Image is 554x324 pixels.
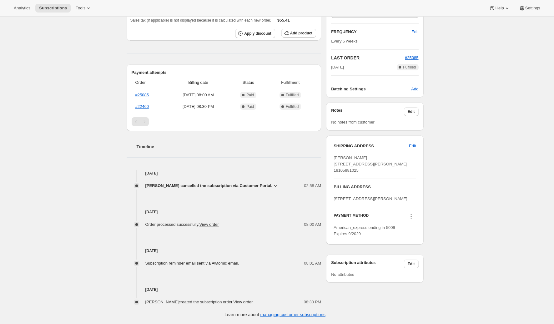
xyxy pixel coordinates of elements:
[290,31,312,36] span: Add product
[304,183,321,189] span: 02:58 AM
[411,86,418,92] span: Add
[246,93,254,98] span: Paid
[199,222,219,227] a: View order
[168,79,228,86] span: Billing date
[14,6,30,11] span: Analytics
[145,222,219,227] span: Order processed successfully.
[403,65,416,70] span: Fulfilled
[334,225,395,236] span: American_express ending in 5009 Expires 9/2029
[405,55,418,60] a: #25085
[127,248,321,254] h4: [DATE]
[286,104,299,109] span: Fulfilled
[235,29,275,38] button: Apply discount
[515,4,544,13] button: Settings
[260,312,325,317] a: managing customer subscriptions
[145,300,253,304] span: [PERSON_NAME] created the subscription order.
[495,6,504,11] span: Help
[331,272,354,277] span: No attributes
[168,104,228,110] span: [DATE] · 08:30 PM
[224,311,325,318] p: Learn more about
[135,104,149,109] a: #22460
[246,104,254,109] span: Paid
[408,261,415,266] span: Edit
[137,144,321,150] h2: Timeline
[331,64,344,70] span: [DATE]
[132,69,316,76] h2: Payment attempts
[485,4,514,13] button: Help
[525,6,540,11] span: Settings
[331,39,358,43] span: Every 6 weeks
[132,117,316,126] nav: Pagination
[331,86,411,92] h6: Batching Settings
[409,143,416,149] span: Edit
[334,155,407,173] span: [PERSON_NAME] [STREET_ADDRESS][PERSON_NAME] 18105881025
[405,55,418,61] button: #25085
[407,84,422,94] button: Add
[411,29,418,35] span: Edit
[127,170,321,176] h4: [DATE]
[304,221,321,228] span: 08:00 AM
[145,261,239,266] span: Subscription reminder email sent via Awtomic email.
[35,4,71,13] button: Subscriptions
[145,183,273,189] span: [PERSON_NAME] cancelled the subscription via Customer Portal.
[127,209,321,215] h4: [DATE]
[304,260,321,266] span: 08:01 AM
[145,183,279,189] button: [PERSON_NAME] cancelled the subscription via Customer Portal.
[286,93,299,98] span: Fulfilled
[331,29,411,35] h2: FREQUENCY
[76,6,85,11] span: Tools
[408,27,422,37] button: Edit
[10,4,34,13] button: Analytics
[331,120,375,124] span: No notes from customer
[277,18,290,23] span: $55.41
[39,6,67,11] span: Subscriptions
[408,109,415,114] span: Edit
[334,184,416,190] h3: BILLING ADDRESS
[331,55,405,61] h2: LAST ORDER
[233,300,253,304] a: View order
[304,299,321,305] span: 08:30 PM
[244,31,271,36] span: Apply discount
[334,143,409,149] h3: SHIPPING ADDRESS
[334,196,407,201] span: [STREET_ADDRESS][PERSON_NAME]
[334,213,369,221] h3: PAYMENT METHOD
[331,260,404,268] h3: Subscription attributes
[127,286,321,293] h4: [DATE]
[72,4,95,13] button: Tools
[268,79,312,86] span: Fulfillment
[130,18,271,23] span: Sales tax (if applicable) is not displayed because it is calculated with each new order.
[281,29,316,38] button: Add product
[132,76,167,89] th: Order
[405,141,420,151] button: Edit
[168,92,228,98] span: [DATE] · 08:00 AM
[232,79,264,86] span: Status
[135,93,149,97] a: #25085
[331,107,404,116] h3: Notes
[404,107,419,116] button: Edit
[404,260,419,268] button: Edit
